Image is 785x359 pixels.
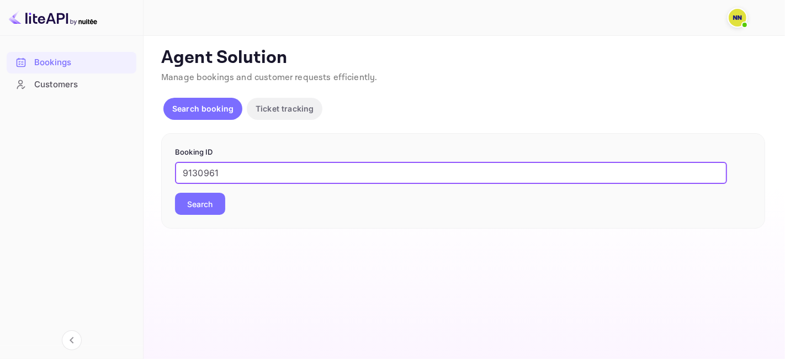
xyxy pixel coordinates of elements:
[34,56,131,69] div: Bookings
[9,9,97,27] img: LiteAPI logo
[175,162,727,184] input: Enter Booking ID (e.g., 63782194)
[62,330,82,350] button: Collapse navigation
[172,103,234,114] p: Search booking
[7,74,136,96] div: Customers
[175,147,751,158] p: Booking ID
[729,9,746,27] img: N/A N/A
[7,74,136,94] a: Customers
[175,193,225,215] button: Search
[161,47,765,69] p: Agent Solution
[7,52,136,73] div: Bookings
[161,72,378,83] span: Manage bookings and customer requests efficiently.
[7,52,136,72] a: Bookings
[256,103,314,114] p: Ticket tracking
[34,78,131,91] div: Customers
